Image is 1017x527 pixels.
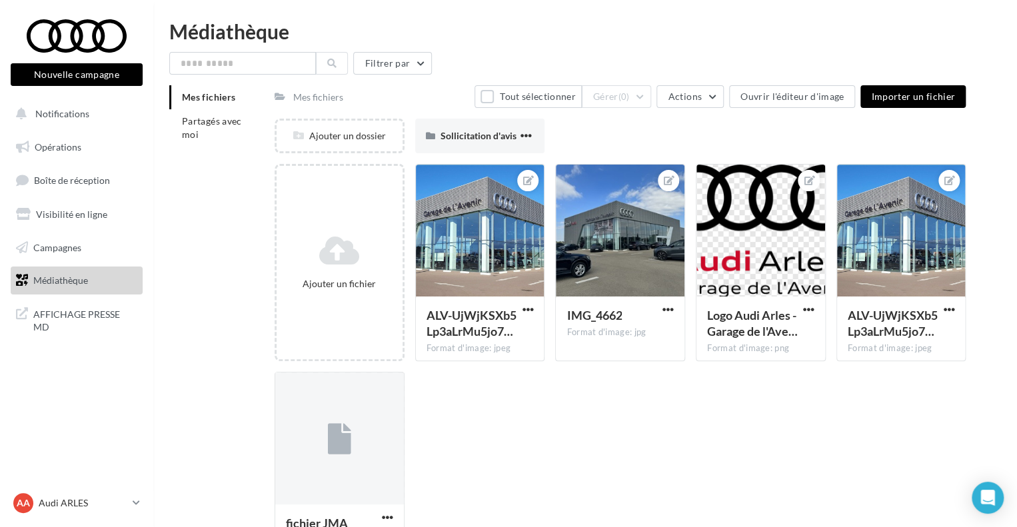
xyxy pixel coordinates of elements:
[668,91,701,102] span: Actions
[860,85,966,108] button: Importer un fichier
[33,305,137,334] span: AFFICHAGE PRESSE MD
[39,496,127,510] p: Audi ARLES
[353,52,432,75] button: Filtrer par
[34,175,110,186] span: Boîte de réception
[582,85,652,108] button: Gérer(0)
[8,100,140,128] button: Notifications
[277,129,403,143] div: Ajouter un dossier
[566,308,622,322] span: IMG_4662
[282,277,397,290] div: Ajouter un fichier
[707,308,798,338] span: Logo Audi Arles - Garage de l'Avenir (002) (1)
[8,133,145,161] a: Opérations
[871,91,955,102] span: Importer un fichier
[17,496,30,510] span: AA
[33,274,88,286] span: Médiathèque
[475,85,581,108] button: Tout sélectionner
[427,342,534,354] div: Format d'image: jpeg
[8,201,145,229] a: Visibilité en ligne
[11,63,143,86] button: Nouvelle campagne
[169,21,1001,41] div: Médiathèque
[656,85,723,108] button: Actions
[11,490,143,516] a: AA Audi ARLES
[36,209,107,220] span: Visibilité en ligne
[427,308,516,338] span: ALV-UjWjKSXb5Lp3aLrMu5jo74SZJlnmYkjqaQgvrkoUMH3-mop-1l-u
[8,266,145,294] a: Médiathèque
[293,91,343,104] div: Mes fichiers
[35,141,81,153] span: Opérations
[566,326,674,338] div: Format d'image: jpg
[729,85,855,108] button: Ouvrir l'éditeur d'image
[8,166,145,195] a: Boîte de réception
[441,130,516,141] span: Sollicitation d'avis
[8,300,145,339] a: AFFICHAGE PRESSE MD
[35,108,89,119] span: Notifications
[972,482,1004,514] div: Open Intercom Messenger
[848,342,955,354] div: Format d'image: jpeg
[182,115,242,140] span: Partagés avec moi
[618,91,630,102] span: (0)
[8,234,145,262] a: Campagnes
[848,308,938,338] span: ALV-UjWjKSXb5Lp3aLrMu5jo74SZJlnmYkjqaQgvrkoUMH3-mop-1l-u
[707,342,814,354] div: Format d'image: png
[33,241,81,253] span: Campagnes
[182,91,235,103] span: Mes fichiers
